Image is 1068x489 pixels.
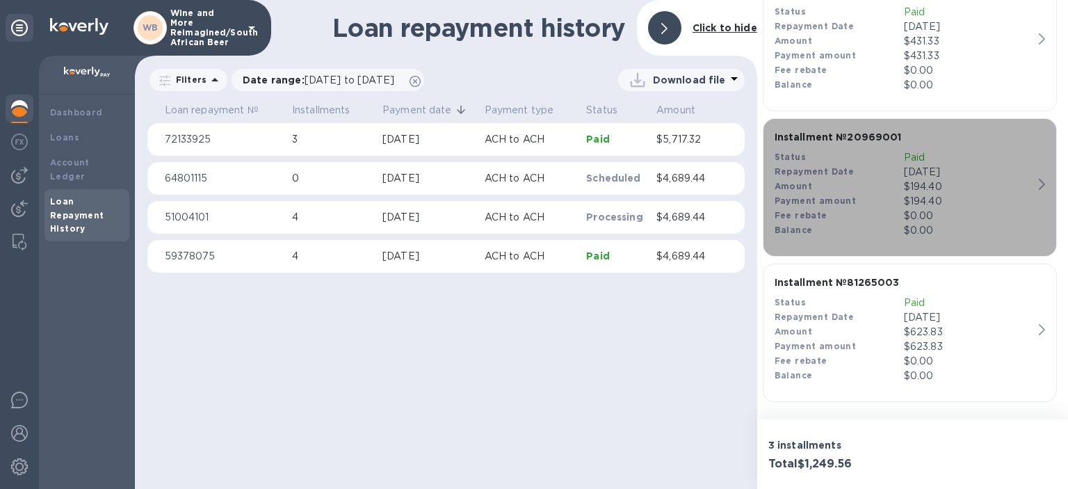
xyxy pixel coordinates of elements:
[292,132,371,147] p: 3
[11,134,28,150] img: Foreign exchange
[586,132,645,146] p: Paid
[904,310,1033,325] p: [DATE]
[165,103,277,118] span: Loan repayment №
[382,171,474,186] div: [DATE]
[775,181,812,191] b: Amount
[50,18,108,35] img: Logo
[904,150,1033,165] p: Paid
[775,21,855,31] b: Repayment Date
[775,152,806,162] b: Status
[292,103,369,118] span: Installments
[485,249,576,264] p: ACH to ACH
[904,165,1033,179] p: [DATE]
[586,103,636,118] span: Status
[586,171,645,185] p: Scheduled
[143,22,159,33] b: WB
[382,103,452,118] p: Payment date
[292,103,350,118] p: Installments
[485,103,554,118] p: Payment type
[656,171,715,186] p: $4,689.44
[904,223,1033,238] p: $0.00
[165,249,281,264] p: 59378075
[775,210,827,221] b: Fee rebate
[775,341,857,351] b: Payment amount
[904,49,1033,63] p: $431.33
[775,79,813,90] b: Balance
[170,74,207,86] p: Filters
[292,210,371,225] p: 4
[485,103,572,118] span: Payment type
[775,6,806,17] b: Status
[904,194,1033,209] p: $194.40
[775,35,812,46] b: Amount
[656,103,695,118] p: Amount
[485,210,576,225] p: ACH to ACH
[693,22,757,33] b: Click to hide
[656,103,713,118] span: Amount
[904,78,1033,93] p: $0.00
[775,312,855,322] b: Repayment Date
[904,369,1033,383] p: $0.00
[382,103,470,118] span: Payment date
[165,171,281,186] p: 64801115
[586,210,645,224] p: Processing
[6,14,33,42] div: Unpin categories
[382,210,474,225] div: [DATE]
[904,296,1033,310] p: Paid
[775,131,902,143] b: Installment № 20969001
[586,249,645,263] p: Paid
[763,118,1057,257] button: Installment №20969001StatusPaidRepayment Date[DATE]Amount$194.40Payment amount$194.40Fee rebate$0...
[305,74,394,86] span: [DATE] to [DATE]
[656,132,715,147] p: $5,717.32
[904,5,1033,19] p: Paid
[768,438,907,452] p: 3 installments
[775,195,857,206] b: Payment amount
[904,209,1033,223] p: $0.00
[904,34,1033,49] div: $431.33
[382,249,474,264] div: [DATE]
[775,355,827,366] b: Fee rebate
[775,277,900,288] b: Installment № 81265003
[50,157,90,182] b: Account Ledger
[165,132,281,147] p: 72133925
[653,73,726,87] p: Download file
[243,73,401,87] p: Date range :
[775,65,827,75] b: Fee rebate
[586,103,617,118] p: Status
[165,210,281,225] p: 51004101
[904,63,1033,78] p: $0.00
[292,249,371,264] p: 4
[656,210,715,225] p: $4,689.44
[904,325,1033,339] div: $623.83
[165,103,259,118] p: Loan repayment №
[50,107,103,118] b: Dashboard
[904,354,1033,369] p: $0.00
[656,249,715,264] p: $4,689.44
[775,225,813,235] b: Balance
[763,264,1057,402] button: Installment №81265003StatusPaidRepayment Date[DATE]Amount$623.83Payment amount$623.83Fee rebate$0...
[232,69,424,91] div: Date range:[DATE] to [DATE]
[50,132,79,143] b: Loans
[775,166,855,177] b: Repayment Date
[382,132,474,147] div: [DATE]
[292,171,371,186] p: 0
[485,171,576,186] p: ACH to ACH
[775,326,812,337] b: Amount
[50,196,104,234] b: Loan Repayment History
[485,132,576,147] p: ACH to ACH
[904,19,1033,34] p: [DATE]
[775,370,813,380] b: Balance
[904,339,1033,354] p: $623.83
[768,458,907,471] h3: Total $1,249.56
[775,50,857,61] b: Payment amount
[904,179,1033,194] div: $194.40
[332,13,626,42] h1: Loan repayment history
[170,8,240,47] p: Wine and More Reimagined/South African Beer
[775,297,806,307] b: Status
